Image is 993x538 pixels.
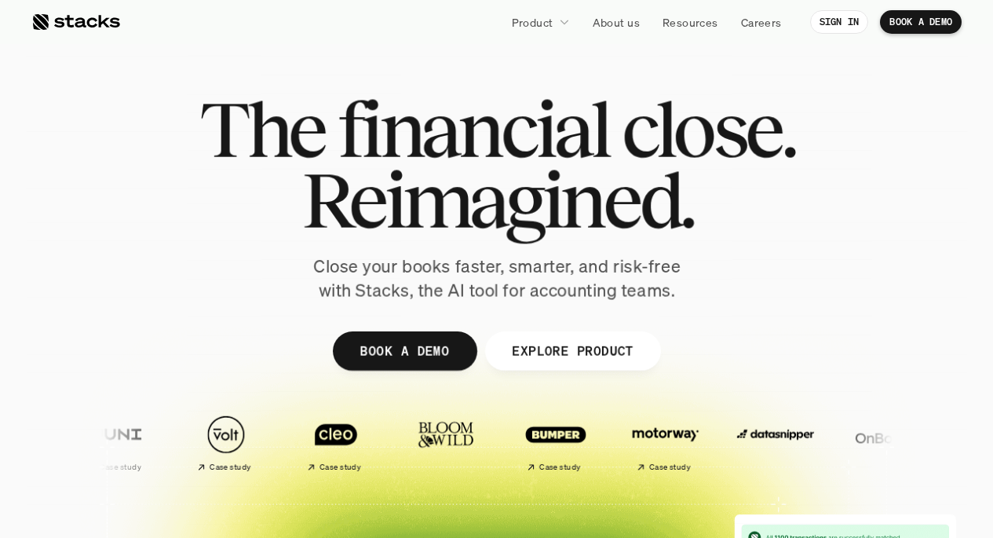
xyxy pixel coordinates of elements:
p: SIGN IN [820,16,860,27]
p: BOOK A DEMO [360,339,449,362]
a: Case study [615,407,717,478]
a: Resources [653,8,728,36]
p: EXPLORE PRODUCT [512,339,633,362]
span: The [199,94,324,165]
a: Case study [505,407,607,478]
p: Resources [663,14,718,31]
h2: Case study [538,463,580,472]
a: Case study [285,407,387,478]
p: About us [593,14,640,31]
span: financial [338,94,608,165]
a: EXPLORE PRODUCT [484,331,661,371]
a: BOOK A DEMO [332,331,476,371]
h2: Case study [319,463,360,472]
a: Case study [65,407,167,478]
p: Careers [741,14,782,31]
a: BOOK A DEMO [880,10,962,34]
span: Reimagined. [301,165,692,236]
a: Case study [175,407,277,478]
h2: Case study [648,463,690,472]
h2: Case study [99,463,141,472]
p: BOOK A DEMO [889,16,952,27]
a: About us [583,8,649,36]
h2: Case study [209,463,250,472]
p: Close your books faster, smarter, and risk-free with Stacks, the AI tool for accounting teams. [301,254,693,303]
span: close. [622,94,794,165]
p: Product [512,14,553,31]
a: Careers [732,8,791,36]
a: SIGN IN [810,10,869,34]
